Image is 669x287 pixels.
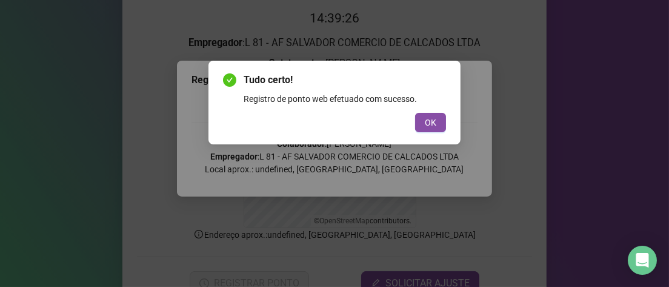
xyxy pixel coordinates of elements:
span: OK [425,116,436,129]
button: OK [415,113,446,132]
span: Tudo certo! [244,73,446,87]
span: check-circle [223,73,236,87]
div: Registro de ponto web efetuado com sucesso. [244,92,446,106]
div: Open Intercom Messenger [628,246,657,275]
